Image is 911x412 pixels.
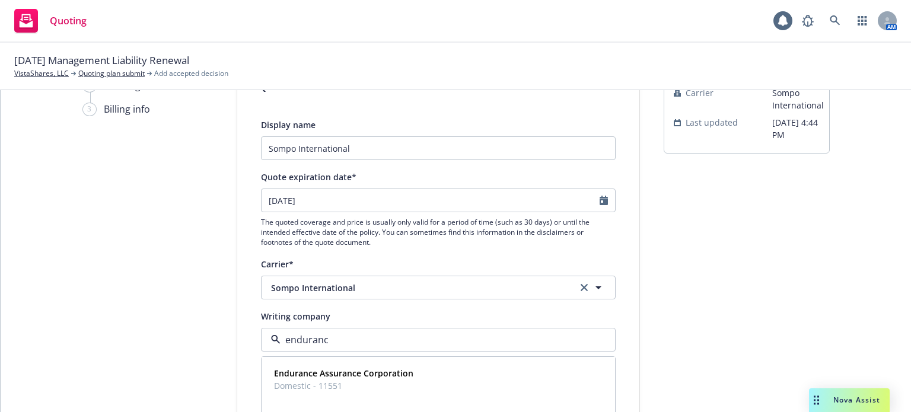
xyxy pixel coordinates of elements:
a: Quoting [9,4,91,37]
input: MM/DD/YYYY [262,189,600,212]
div: Billing info [104,102,150,116]
span: Carrier* [261,258,294,270]
span: Writing company [261,311,330,322]
div: Drag to move [809,388,824,412]
a: Switch app [851,9,874,33]
span: Nova Assist [833,395,880,405]
span: Sompo International [772,87,824,111]
span: Quote expiration date* [261,171,356,183]
strong: Endurance Assurance Corporation [274,368,413,379]
span: [DATE] Management Liability Renewal [14,53,189,68]
input: Select a writing company [281,333,591,347]
span: Last updated [686,116,738,129]
a: Report a Bug [796,9,820,33]
span: Domestic - 11551 [274,379,413,392]
span: Quoting [50,16,87,25]
svg: Calendar [600,196,608,205]
a: clear selection [577,280,591,295]
a: Search [823,9,847,33]
span: [DATE] 4:44 PM [772,116,824,141]
span: Sompo International [271,282,559,294]
div: 3 [82,103,97,116]
a: Quoting plan submit [78,68,145,79]
a: VistaShares, LLC [14,68,69,79]
button: Sompo Internationalclear selection [261,276,616,299]
span: Display name [261,119,316,130]
span: Add accepted decision [154,68,228,79]
span: Carrier [686,87,713,99]
span: The quoted coverage and price is usually only valid for a period of time (such as 30 days) or unt... [261,217,616,247]
button: Nova Assist [809,388,890,412]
